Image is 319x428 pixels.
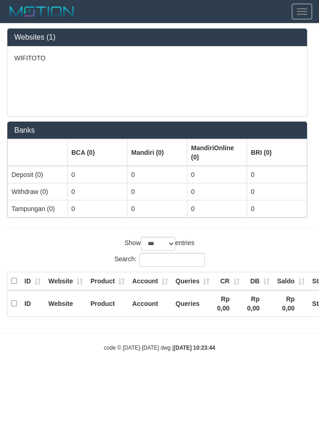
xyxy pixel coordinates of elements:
[68,166,128,183] td: 0
[273,272,308,291] th: Saldo
[45,272,87,291] th: Website
[14,53,300,63] p: WIFITOTO
[45,290,87,317] th: Website
[247,140,307,166] th: Group: activate to sort column ascending
[128,272,172,291] th: Account
[187,200,247,217] td: 0
[244,290,273,317] th: Rp 0,00
[8,140,68,166] th: Group: activate to sort column ascending
[141,237,175,251] select: Showentries
[68,183,128,200] td: 0
[8,200,68,217] td: Tampungan (0)
[21,290,45,317] th: ID
[247,183,307,200] td: 0
[14,33,300,41] h3: Websites (1)
[174,345,215,351] strong: [DATE] 10:23:44
[87,290,128,317] th: Product
[87,272,128,291] th: Product
[187,183,247,200] td: 0
[187,166,247,183] td: 0
[68,200,128,217] td: 0
[273,290,308,317] th: Rp 0,00
[14,126,300,135] h3: Banks
[187,140,247,166] th: Group: activate to sort column ascending
[247,166,307,183] td: 0
[244,272,273,291] th: DB
[124,237,194,251] label: Show entries
[128,166,187,183] td: 0
[172,272,213,291] th: Queries
[8,166,68,183] td: Deposit (0)
[128,183,187,200] td: 0
[128,200,187,217] td: 0
[21,272,45,291] th: ID
[104,345,215,351] small: code © [DATE]-[DATE] dwg |
[139,253,205,267] input: Search:
[172,290,213,317] th: Queries
[8,183,68,200] td: Withdraw (0)
[213,272,243,291] th: CR
[128,140,187,166] th: Group: activate to sort column ascending
[68,140,128,166] th: Group: activate to sort column ascending
[213,290,243,317] th: Rp 0,00
[247,200,307,217] td: 0
[114,253,204,267] label: Search:
[128,290,172,317] th: Account
[7,5,77,18] img: MOTION_logo.png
